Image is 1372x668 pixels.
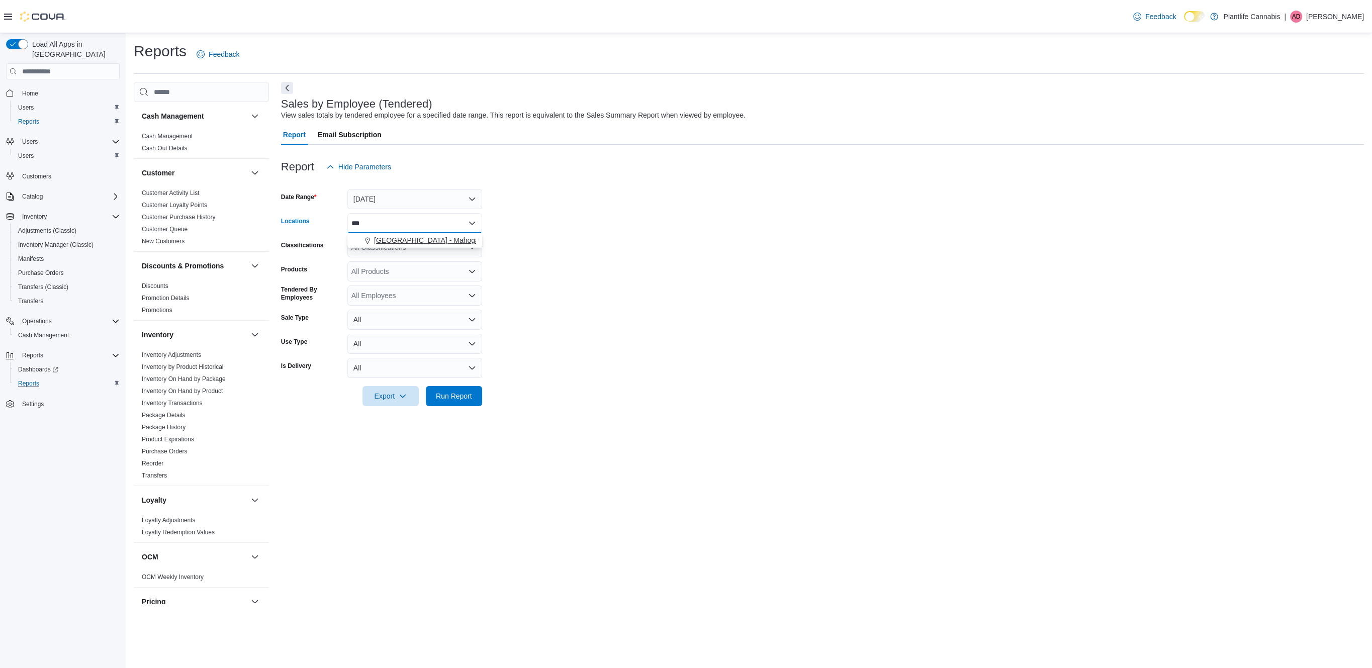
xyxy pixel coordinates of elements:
span: Feedback [209,49,239,59]
h3: Inventory [142,330,173,340]
span: Discounts [142,282,168,290]
span: Run Report [436,391,472,401]
a: Purchase Orders [14,267,68,279]
span: OCM Weekly Inventory [142,573,204,581]
span: Transfers [18,297,43,305]
a: Transfers [142,472,167,479]
button: Users [18,136,42,148]
span: Cash Out Details [142,144,188,152]
button: Pricing [249,596,261,608]
a: Feedback [193,44,243,64]
span: Settings [22,400,44,408]
span: Dashboards [18,365,58,373]
a: Cash Out Details [142,145,188,152]
span: Transfers [142,471,167,480]
span: Catalog [22,193,43,201]
button: Close list of options [468,219,476,227]
img: Cova [20,12,65,22]
span: Purchase Orders [142,447,188,455]
a: Reports [14,377,43,390]
span: Load All Apps in [GEOGRAPHIC_DATA] [28,39,120,59]
button: Inventory Manager (Classic) [10,238,124,252]
button: All [347,334,482,354]
a: Package History [142,424,186,431]
button: Customer [249,167,261,179]
a: Discounts [142,282,168,290]
span: Loyalty Redemption Values [142,528,215,536]
button: Cash Management [10,328,124,342]
span: Transfers (Classic) [18,283,68,291]
a: Reports [14,116,43,128]
p: | [1284,11,1286,23]
label: Locations [281,217,310,225]
label: Classifications [281,241,324,249]
span: Adjustments (Classic) [14,225,120,237]
h3: Discounts & Promotions [142,261,224,271]
a: Cash Management [14,329,73,341]
span: Product Expirations [142,435,194,443]
a: Home [18,87,42,100]
button: OCM [142,552,247,562]
span: Catalog [18,190,120,203]
a: Inventory by Product Historical [142,363,224,370]
a: Adjustments (Classic) [14,225,80,237]
a: Dashboards [14,363,62,375]
span: Inventory On Hand by Package [142,375,226,383]
a: Manifests [14,253,48,265]
span: Transfers [14,295,120,307]
span: Operations [18,315,120,327]
button: All [347,310,482,330]
a: Transfers [14,295,47,307]
span: Inventory Adjustments [142,351,201,359]
h3: Customer [142,168,174,178]
a: Settings [18,398,48,410]
span: Customer Loyalty Points [142,201,207,209]
label: Use Type [281,338,307,346]
a: Inventory Manager (Classic) [14,239,98,251]
a: Customer Loyalty Points [142,202,207,209]
span: Inventory [22,213,47,221]
span: Inventory Manager (Classic) [18,241,94,249]
span: Purchase Orders [18,269,64,277]
a: Transfers (Classic) [14,281,72,293]
h3: Cash Management [142,111,204,121]
span: Customer Queue [142,225,188,233]
span: Purchase Orders [14,267,120,279]
button: Purchase Orders [10,266,124,280]
span: Settings [18,398,120,410]
button: [GEOGRAPHIC_DATA] - Mahogany Market [347,233,482,248]
button: Reports [10,376,124,391]
button: Discounts & Promotions [249,260,261,272]
button: Inventory [142,330,247,340]
h3: Sales by Employee (Tendered) [281,98,432,110]
button: Users [2,135,124,149]
a: Product Expirations [142,436,194,443]
span: Email Subscription [318,125,382,145]
span: Reports [14,116,120,128]
div: Inventory [134,349,269,486]
span: [GEOGRAPHIC_DATA] - Mahogany Market [374,235,510,245]
span: Inventory Manager (Classic) [14,239,120,251]
button: All [347,358,482,378]
button: Run Report [426,386,482,406]
a: Inventory Transactions [142,400,203,407]
button: Reports [10,115,124,129]
nav: Complex example [6,81,120,437]
span: Reports [18,379,39,388]
div: Choose from the following options [347,233,482,248]
a: Customer Queue [142,226,188,233]
a: New Customers [142,238,185,245]
button: Pricing [142,597,247,607]
h3: Pricing [142,597,165,607]
button: Catalog [18,190,47,203]
span: Transfers (Classic) [14,281,120,293]
span: Manifests [18,255,44,263]
a: Loyalty Adjustments [142,517,196,524]
div: Loyalty [134,514,269,542]
span: Inventory by Product Historical [142,363,224,371]
a: Promotions [142,307,172,314]
span: Export [369,386,413,406]
button: Next [281,82,293,94]
button: Reports [2,348,124,362]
